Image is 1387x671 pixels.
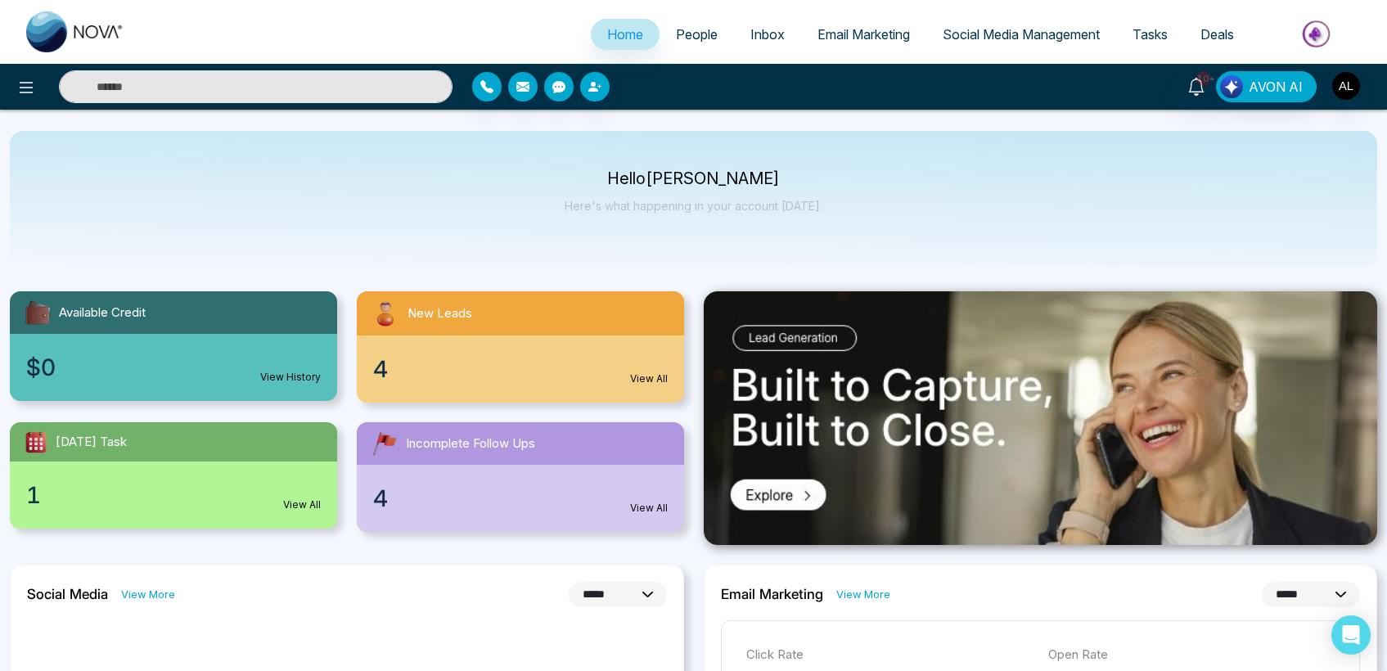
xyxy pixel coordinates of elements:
span: Available Credit [59,304,146,322]
img: availableCredit.svg [23,298,52,327]
a: Tasks [1116,19,1184,50]
img: followUps.svg [370,429,399,458]
a: View All [630,372,668,386]
img: todayTask.svg [23,429,49,455]
p: Hello [PERSON_NAME] [565,172,822,186]
img: Nova CRM Logo [26,11,124,52]
a: View History [260,370,321,385]
img: Lead Flow [1220,75,1243,98]
a: View More [836,587,890,602]
span: Home [607,26,643,43]
a: Home [591,19,660,50]
span: 1 [26,478,41,512]
span: People [676,26,718,43]
a: Incomplete Follow Ups4View All [347,422,694,532]
img: User Avatar [1332,72,1360,100]
a: Email Marketing [801,19,926,50]
span: 10+ [1196,71,1211,86]
div: Open Intercom Messenger [1331,615,1371,655]
p: Here's what happening in your account [DATE]. [565,199,822,213]
h2: Email Marketing [721,586,823,602]
a: Social Media Management [926,19,1116,50]
span: $0 [26,350,56,385]
span: [DATE] Task [56,433,127,452]
span: Incomplete Follow Ups [406,435,535,453]
span: Deals [1200,26,1234,43]
a: New Leads4View All [347,291,694,403]
img: Market-place.gif [1259,16,1377,52]
img: . [704,291,1378,545]
img: newLeads.svg [370,298,401,329]
a: 10+ [1177,71,1216,100]
span: 4 [373,481,388,516]
p: Open Rate [1048,646,1335,664]
a: People [660,19,734,50]
span: Social Media Management [943,26,1100,43]
a: View More [121,587,175,602]
h2: Social Media [27,586,108,602]
span: AVON AI [1249,77,1303,97]
a: Inbox [734,19,801,50]
span: New Leads [408,304,472,323]
p: Click Rate [746,646,1033,664]
span: Inbox [750,26,785,43]
a: View All [283,498,321,512]
span: Email Marketing [817,26,910,43]
span: 4 [373,352,388,386]
button: AVON AI [1216,71,1317,102]
a: View All [630,501,668,516]
a: Deals [1184,19,1250,50]
span: Tasks [1133,26,1168,43]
